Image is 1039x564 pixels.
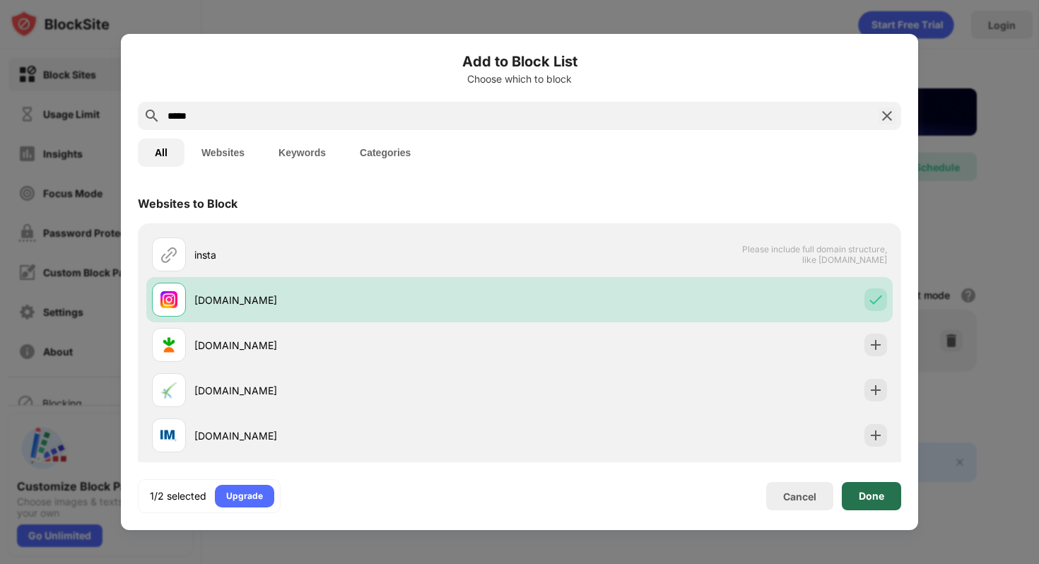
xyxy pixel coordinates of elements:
img: favicons [160,336,177,353]
span: Please include full domain structure, like [DOMAIN_NAME] [741,244,887,265]
div: Done [859,490,884,502]
div: Upgrade [226,489,263,503]
div: [DOMAIN_NAME] [194,428,519,443]
img: url.svg [160,246,177,263]
div: Cancel [783,490,816,503]
div: Choose which to block [138,74,901,85]
img: search-close [879,107,896,124]
img: favicons [160,382,177,399]
div: Websites to Block [138,196,237,211]
button: Websites [184,139,262,167]
div: insta [194,247,519,262]
button: Categories [343,139,428,167]
div: [DOMAIN_NAME] [194,338,519,353]
img: favicons [160,427,177,444]
h6: Add to Block List [138,51,901,72]
img: search.svg [143,107,160,124]
div: [DOMAIN_NAME] [194,383,519,398]
button: All [138,139,184,167]
div: 1/2 selected [150,489,206,503]
button: Keywords [262,139,343,167]
div: [DOMAIN_NAME] [194,293,519,307]
img: favicons [160,291,177,308]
